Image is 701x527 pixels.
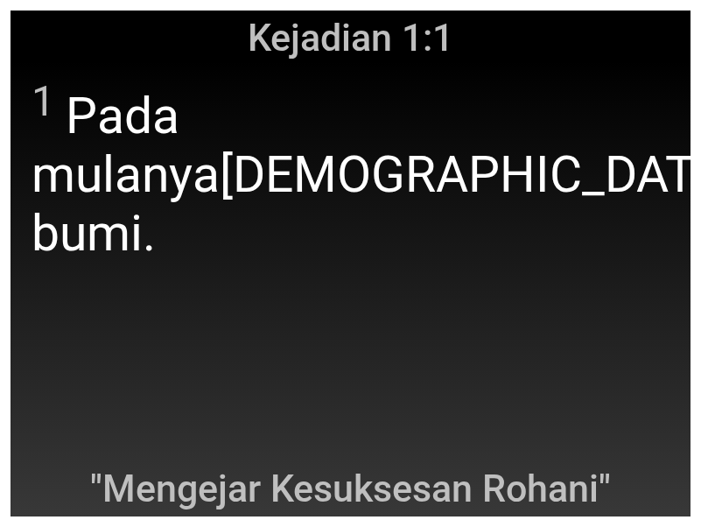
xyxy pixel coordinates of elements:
sup: 1 [32,77,55,126]
wh776: . [143,204,156,263]
span: Kejadian 1:1 [248,16,453,60]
